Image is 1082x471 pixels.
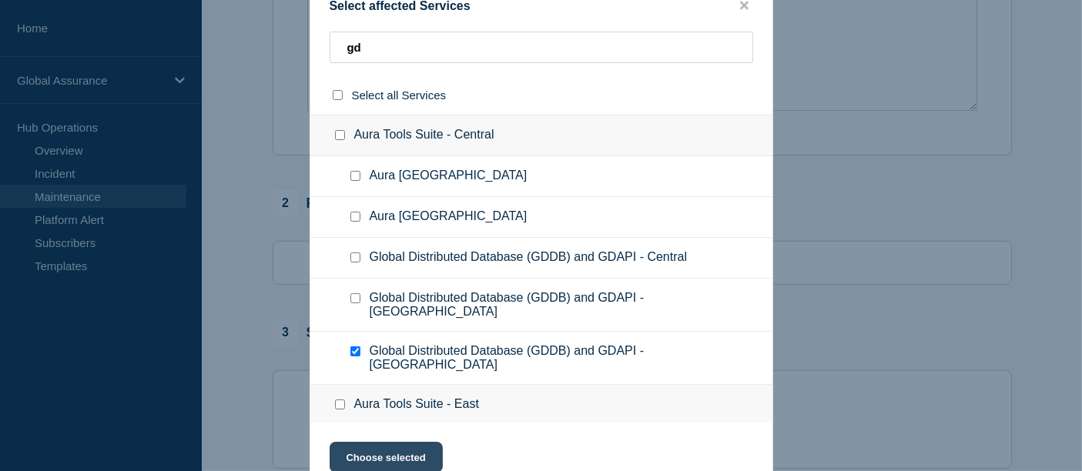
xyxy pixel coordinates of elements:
input: Aura Kingdom of Saudi Arabia checkbox [350,171,360,181]
input: Aura Tools Suite - East checkbox [335,399,345,409]
input: Global Distributed Database (GDDB) and GDAPI - Switzerland checkbox [350,293,360,303]
span: Aura [GEOGRAPHIC_DATA] [370,209,528,225]
input: Aura Tools Suite - Central checkbox [335,130,345,140]
div: Aura Tools Suite - Central [310,115,772,156]
input: Search [330,32,753,63]
input: Aura United Kingdom checkbox [350,212,360,222]
input: Global Distributed Database (GDDB) and GDAPI - Central checkbox [350,252,360,262]
span: Global Distributed Database (GDDB) and GDAPI - [GEOGRAPHIC_DATA] [370,291,751,319]
div: Aura Tools Suite - East [310,385,772,426]
span: Global Distributed Database (GDDB) and GDAPI - [GEOGRAPHIC_DATA] [370,344,751,372]
span: Global Distributed Database (GDDB) and GDAPI - Central [370,250,688,266]
input: Global Distributed Database (GDDB) and GDAPI - Turkey checkbox [350,346,360,356]
input: select all checkbox [333,90,343,100]
span: Select all Services [352,89,447,102]
span: Aura [GEOGRAPHIC_DATA] [370,169,528,184]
